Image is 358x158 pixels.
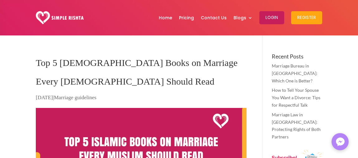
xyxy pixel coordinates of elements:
[259,2,284,34] a: Login
[259,11,284,24] button: Login
[272,63,318,83] a: Marriage Bureau in [GEOGRAPHIC_DATA]: Which One is Better?
[201,2,227,34] a: Contact Us
[291,11,322,24] button: Register
[272,112,321,139] a: Marriage Law in [GEOGRAPHIC_DATA]: Protecting Rights of Both Partners
[54,95,96,100] a: Marriage guidelines
[334,136,346,148] img: Messenger
[291,2,322,34] a: Register
[36,53,247,94] h1: Top 5 [DEMOGRAPHIC_DATA] Books on Marriage Every [DEMOGRAPHIC_DATA] Should Read
[233,2,252,34] a: Blogs
[272,53,322,62] h4: Recent Posts
[36,94,247,106] p: |
[36,95,53,100] span: [DATE]
[272,87,320,108] a: How to Tell Your Spouse You Want a Divorce: Tips for Respectful Talk
[159,2,172,34] a: Home
[179,2,194,34] a: Pricing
